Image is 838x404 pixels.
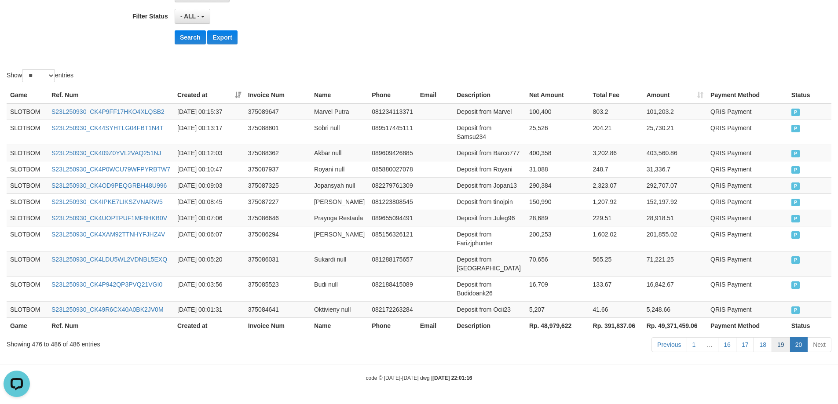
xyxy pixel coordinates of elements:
span: PAID [791,281,800,289]
button: Export [207,30,237,44]
td: Marvel Putra [311,103,368,120]
td: 375089647 [245,103,311,120]
td: 2,323.07 [589,177,643,193]
td: 375086031 [245,251,311,276]
td: 400,358 [526,145,589,161]
td: QRIS Payment [707,301,788,317]
td: Deposit from Samsu234 [453,120,526,145]
td: Budi null [311,276,368,301]
th: Net Amount [526,87,589,103]
td: SLOTBOM [7,161,48,177]
button: Open LiveChat chat widget [4,4,30,30]
th: Rp. 48,979,622 [526,317,589,334]
td: 25,730.21 [643,120,707,145]
td: SLOTBOM [7,145,48,161]
th: Ref. Num [48,87,174,103]
a: S23L250930_CK4P0WCU79WFPYRBTW7 [51,166,170,173]
td: 150,990 [526,193,589,210]
td: 25,526 [526,120,589,145]
th: Game [7,87,48,103]
td: 290,384 [526,177,589,193]
td: 375088801 [245,120,311,145]
td: 41.66 [589,301,643,317]
th: Description [453,87,526,103]
th: Created at [174,317,245,334]
td: 248.7 [589,161,643,177]
td: 71,221.25 [643,251,707,276]
small: code © [DATE]-[DATE] dwg | [366,375,472,381]
td: [PERSON_NAME] [311,193,368,210]
td: 16,842.67 [643,276,707,301]
td: 375087937 [245,161,311,177]
th: Payment Method [707,317,788,334]
td: QRIS Payment [707,161,788,177]
td: 31,336.7 [643,161,707,177]
a: 1 [687,337,702,352]
td: 3,202.86 [589,145,643,161]
a: Previous [651,337,687,352]
th: Email [417,87,453,103]
a: S23L250930_CK4P942QP3PVQ21VGI0 [51,281,162,288]
span: PAID [791,166,800,174]
span: PAID [791,256,800,264]
th: Description [453,317,526,334]
td: SLOTBOM [7,193,48,210]
span: PAID [791,199,800,206]
td: 70,656 [526,251,589,276]
td: QRIS Payment [707,276,788,301]
span: PAID [791,306,800,314]
th: Status [788,87,831,103]
strong: [DATE] 22:01:16 [432,375,472,381]
td: 292,707.07 [643,177,707,193]
td: [DATE] 00:13:17 [174,120,245,145]
td: QRIS Payment [707,120,788,145]
span: PAID [791,182,800,190]
th: Invoice Num [245,317,311,334]
td: 204.21 [589,120,643,145]
td: Royani null [311,161,368,177]
td: 085880027078 [368,161,416,177]
td: 082188415089 [368,276,416,301]
td: QRIS Payment [707,251,788,276]
th: Payment Method [707,87,788,103]
th: Name [311,317,368,334]
td: Deposit from Ocii23 [453,301,526,317]
td: Jopansyah null [311,177,368,193]
td: SLOTBOM [7,210,48,226]
td: SLOTBOM [7,276,48,301]
td: [DATE] 00:07:06 [174,210,245,226]
th: Created at: activate to sort column ascending [174,87,245,103]
td: 375084641 [245,301,311,317]
td: QRIS Payment [707,226,788,251]
td: 565.25 [589,251,643,276]
td: Oktivieny null [311,301,368,317]
td: QRIS Payment [707,145,788,161]
td: 082172263284 [368,301,416,317]
th: Total Fee [589,87,643,103]
td: 229.51 [589,210,643,226]
span: PAID [791,125,800,132]
td: 152,197.92 [643,193,707,210]
td: [PERSON_NAME] [311,226,368,251]
td: SLOTBOM [7,226,48,251]
th: Game [7,317,48,334]
th: Phone [368,317,416,334]
td: Deposit from Farizjphunter [453,226,526,251]
a: S23L250930_CK4OD9PEQGRBH48U996 [51,182,167,189]
label: Show entries [7,69,73,82]
a: S23L250930_CK4XAM92TTNHYFJHZ4V [51,231,165,238]
a: S23L250930_CK4UOPTPUF1MF8HKB0V [51,215,167,222]
td: 28,918.51 [643,210,707,226]
td: [DATE] 00:06:07 [174,226,245,251]
button: - ALL - [175,9,210,24]
span: PAID [791,215,800,222]
td: 16,709 [526,276,589,301]
th: Amount: activate to sort column ascending [643,87,707,103]
button: Search [175,30,206,44]
a: S23L250930_CK4P9FF17HKO4XLQSB2 [51,108,165,115]
td: [DATE] 00:03:56 [174,276,245,301]
td: SLOTBOM [7,120,48,145]
td: QRIS Payment [707,193,788,210]
td: SLOTBOM [7,301,48,317]
a: Next [807,337,831,352]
